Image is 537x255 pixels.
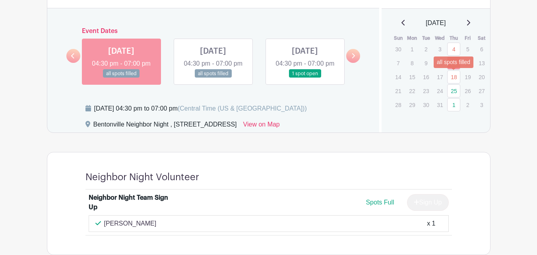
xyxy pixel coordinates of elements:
[475,34,489,42] th: Sat
[427,219,435,228] div: x 1
[447,43,460,56] a: 4
[475,85,488,97] p: 27
[93,120,237,132] div: Bentonville Neighbor Night , [STREET_ADDRESS]
[392,99,405,111] p: 28
[433,43,446,55] p: 3
[405,85,419,97] p: 22
[419,57,432,69] p: 9
[433,71,446,83] p: 17
[419,43,432,55] p: 2
[433,85,446,97] p: 24
[80,27,347,35] h6: Event Dates
[475,71,488,83] p: 20
[461,43,474,55] p: 5
[405,43,419,55] p: 1
[426,18,446,28] span: [DATE]
[461,71,474,83] p: 19
[405,71,419,83] p: 15
[433,57,446,69] p: 10
[392,43,405,55] p: 30
[475,43,488,55] p: 6
[447,98,460,111] a: 1
[461,85,474,97] p: 26
[461,99,474,111] p: 2
[475,99,488,111] p: 3
[391,34,405,42] th: Sun
[447,70,460,84] a: 18
[475,57,488,69] p: 13
[366,199,394,206] span: Spots Full
[392,71,405,83] p: 14
[419,85,432,97] p: 23
[419,34,433,42] th: Tue
[392,57,405,69] p: 7
[405,57,419,69] p: 8
[447,84,460,97] a: 25
[447,34,461,42] th: Thu
[178,105,307,112] span: (Central Time (US & [GEOGRAPHIC_DATA]))
[433,34,447,42] th: Wed
[433,99,446,111] p: 31
[104,219,157,228] p: [PERSON_NAME]
[243,120,280,132] a: View on Map
[419,71,432,83] p: 16
[94,104,307,113] div: [DATE] 04:30 pm to 07:00 pm
[89,193,169,212] div: Neighbor Night Team Sign Up
[392,85,405,97] p: 21
[405,99,419,111] p: 29
[405,34,419,42] th: Mon
[461,34,475,42] th: Fri
[434,56,473,68] div: all spots filled
[85,171,199,183] h4: Neighbor Night Volunteer
[419,99,432,111] p: 30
